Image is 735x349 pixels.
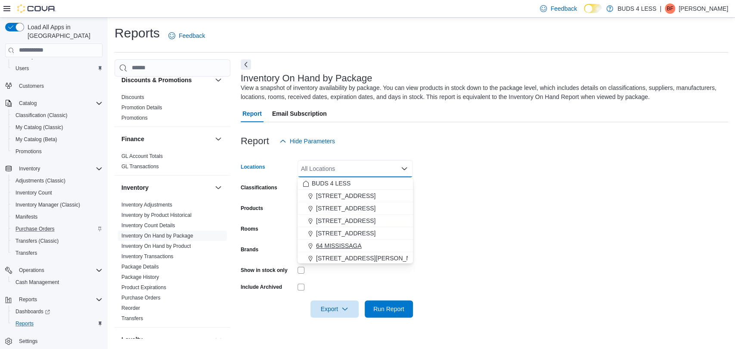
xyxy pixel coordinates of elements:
a: Reorder [121,305,140,311]
span: Email Subscription [272,105,327,122]
span: Hide Parameters [290,137,335,145]
h3: Inventory [121,183,149,192]
span: Inventory Manager (Classic) [12,200,102,210]
button: BUDS 4 LESS [298,177,413,190]
button: Transfers [9,247,106,259]
span: [STREET_ADDRESS] [316,191,375,200]
span: Promotions [12,146,102,157]
button: Discounts & Promotions [213,75,223,85]
span: Transfers [16,250,37,256]
a: GL Transactions [121,164,159,170]
span: Feedback [550,4,577,13]
button: Transfers (Classic) [9,235,106,247]
label: Show in stock only [241,267,288,274]
span: Dashboards [12,306,102,317]
label: Classifications [241,184,277,191]
span: Run Report [373,305,404,313]
button: [STREET_ADDRESS] [298,202,413,215]
p: | [660,3,661,14]
h3: Report [241,136,269,146]
button: Inventory [121,183,211,192]
a: Manifests [12,212,41,222]
button: [STREET_ADDRESS][PERSON_NAME] [298,252,413,265]
span: [STREET_ADDRESS] [316,229,375,238]
span: [STREET_ADDRESS] [316,216,375,225]
span: Purchase Orders [16,225,55,232]
a: Promotions [12,146,45,157]
div: Choose from the following options [298,177,413,277]
p: BUDS 4 LESS [617,3,656,14]
button: Loyalty [121,335,211,344]
button: Next [241,59,251,70]
span: Inventory On Hand by Package [121,232,193,239]
a: Inventory Manager (Classic) [12,200,84,210]
button: Settings [2,335,106,347]
span: Inventory Count [16,189,52,196]
a: Dashboards [12,306,53,317]
button: [STREET_ADDRESS] [298,215,413,227]
img: Cova [17,4,56,13]
span: Inventory Count Details [121,222,175,229]
h3: Loyalty [121,335,143,344]
button: Classification (Classic) [9,109,106,121]
span: Users [12,63,102,74]
div: Discounts & Promotions [115,92,230,127]
button: Manifests [9,211,106,223]
span: Inventory Transactions [121,253,174,260]
button: Close list of options [401,165,408,172]
a: Transfers (Classic) [12,236,62,246]
a: Purchase Orders [121,295,161,301]
span: Adjustments (Classic) [12,176,102,186]
button: Run Report [365,300,413,318]
span: Classification (Classic) [16,112,68,119]
div: Brendan Fitzpatrick [665,3,675,14]
a: Transfers [12,248,40,258]
span: Catalog [19,100,37,107]
span: Report [242,105,262,122]
h1: Reports [115,25,160,42]
span: My Catalog (Classic) [16,124,63,131]
a: Promotions [121,115,148,121]
button: My Catalog (Beta) [9,133,106,145]
span: Dashboards [16,308,50,315]
h3: Finance [121,135,144,143]
button: Reports [16,294,40,305]
button: Users [9,62,106,74]
button: Reports [9,318,106,330]
h3: Inventory On Hand by Package [241,73,372,83]
button: Catalog [16,98,40,108]
span: Transfers (Classic) [12,236,102,246]
span: Inventory [16,164,102,174]
button: [STREET_ADDRESS] [298,190,413,202]
a: Inventory by Product Historical [121,212,192,218]
span: Reports [12,318,102,329]
span: Transfers [12,248,102,258]
a: Product Expirations [121,284,166,290]
a: My Catalog (Classic) [12,122,67,133]
a: Reports [12,318,37,329]
button: Inventory [2,163,106,175]
h3: Discounts & Promotions [121,76,192,84]
span: Reorder [121,305,140,312]
a: Users [12,63,32,74]
span: Customers [16,80,102,91]
a: Inventory Adjustments [121,202,172,208]
span: My Catalog (Beta) [12,134,102,145]
a: Settings [16,336,41,346]
span: Customers [19,83,44,90]
a: Package History [121,274,159,280]
p: [PERSON_NAME] [679,3,728,14]
span: BUDS 4 LESS [312,179,350,188]
span: Users [16,65,29,72]
span: Promotion Details [121,104,162,111]
span: Transfers [121,315,143,322]
button: Operations [2,264,106,276]
span: [STREET_ADDRESS][PERSON_NAME] [316,254,425,263]
span: Package History [121,274,159,281]
span: BF [667,3,673,14]
span: Inventory Manager (Classic) [16,201,80,208]
span: Product Expirations [121,284,166,291]
span: My Catalog (Beta) [16,136,57,143]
